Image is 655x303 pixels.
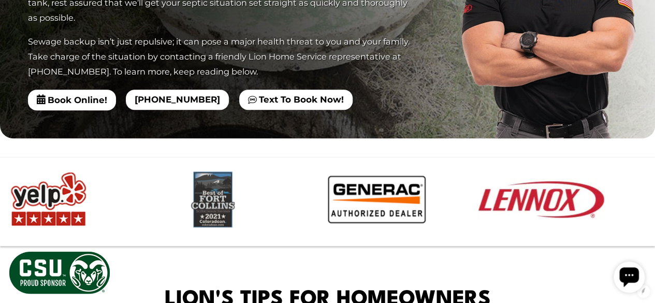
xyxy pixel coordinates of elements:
div: Open chat widget [4,4,35,35]
img: Generac authorized dealer logo [312,171,442,228]
span: Book Online! [28,90,116,110]
img: Lennox [476,179,606,220]
img: CSU Sponsor Badge [8,250,111,295]
div: slide 12 [130,171,295,232]
a: Text To Book Now! [239,90,353,110]
img: Best of Fort Collins 2021 [189,171,236,228]
img: Yelp logo [10,171,88,228]
div: slide 14 [459,179,623,224]
div: slide 13 [295,171,459,232]
p: Sewage backup isn’t just repulsive; it can pose a major health threat to you and your family. Tak... [28,34,416,79]
a: [PHONE_NUMBER] [126,90,229,110]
